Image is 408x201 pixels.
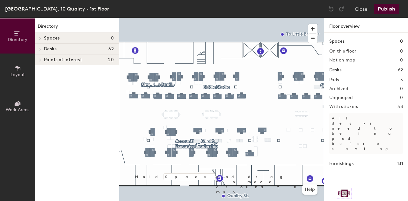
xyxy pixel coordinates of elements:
[374,4,399,14] button: Publish
[329,49,356,54] h2: On this floor
[329,113,403,154] p: All desks need to be in a pod before saving
[338,6,345,12] img: Redo
[397,104,403,109] h2: 58
[108,57,114,62] span: 20
[400,95,403,100] h2: 0
[397,160,403,167] h1: 131
[398,67,403,74] h1: 62
[8,37,27,42] span: Directory
[400,38,403,45] h1: 0
[329,77,339,83] h2: Pods
[5,5,109,13] div: [GEOGRAPHIC_DATA], 10 Quality - 1st Floor
[111,36,114,41] span: 0
[302,184,317,195] button: Help
[400,77,403,83] h2: 5
[329,38,345,45] h1: Spaces
[329,86,348,91] h2: Archived
[35,23,119,33] h1: Directory
[329,160,353,167] h1: Furnishings
[400,49,403,54] h2: 0
[108,47,114,52] span: 62
[324,18,408,33] h1: Floor overview
[329,104,358,109] h2: With stickers
[11,72,25,77] span: Layout
[329,67,341,74] h1: Desks
[6,107,29,112] span: Work Areas
[337,188,352,199] img: Sticker logo
[329,95,353,100] h2: Ungrouped
[44,36,60,41] span: Spaces
[400,58,403,63] h2: 0
[355,4,368,14] button: Close
[44,47,56,52] span: Desks
[328,6,334,12] img: Undo
[329,58,355,63] h2: Not on map
[44,57,82,62] span: Points of interest
[400,86,403,91] h2: 0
